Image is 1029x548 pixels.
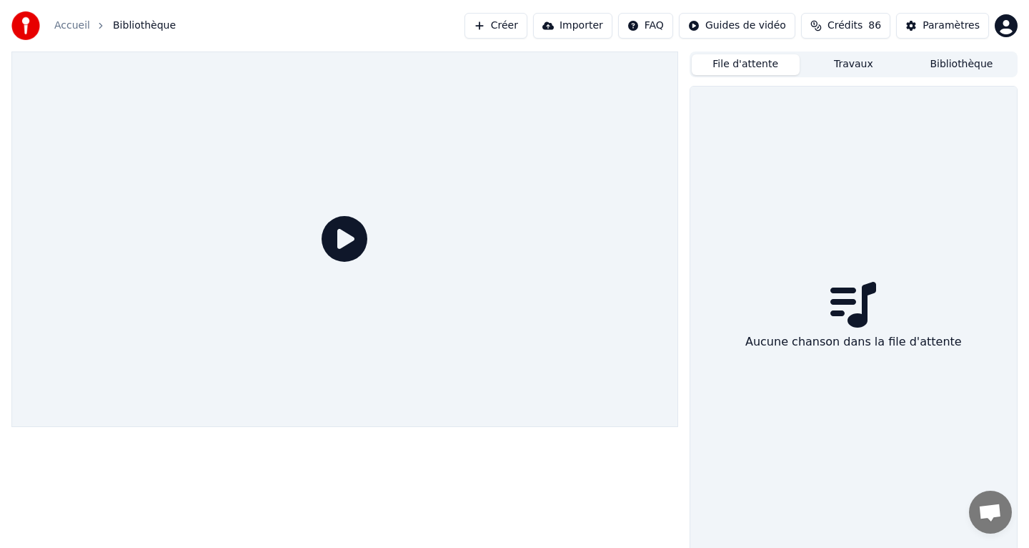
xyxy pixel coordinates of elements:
button: FAQ [618,13,673,39]
div: Aucune chanson dans la file d'attente [740,328,968,356]
nav: breadcrumb [54,19,176,33]
button: Bibliothèque [908,54,1015,75]
a: Accueil [54,19,90,33]
span: 86 [868,19,881,33]
span: Crédits [827,19,863,33]
button: Guides de vidéo [679,13,795,39]
button: Créer [464,13,527,39]
img: youka [11,11,40,40]
button: Travaux [800,54,908,75]
button: Crédits86 [801,13,890,39]
button: Paramètres [896,13,989,39]
button: Importer [533,13,612,39]
span: Bibliothèque [113,19,176,33]
div: Ouvrir le chat [969,491,1012,534]
div: Paramètres [923,19,980,33]
button: File d'attente [692,54,800,75]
